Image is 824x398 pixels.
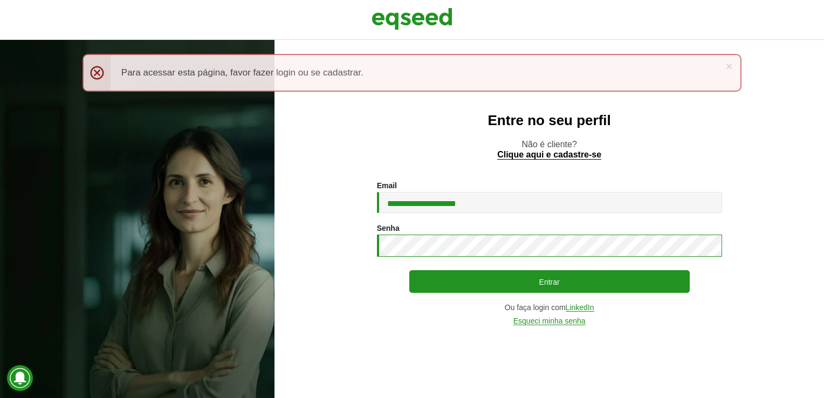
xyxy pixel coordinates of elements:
[726,60,732,72] a: ×
[296,139,802,160] p: Não é cliente?
[513,317,586,325] a: Esqueci minha senha
[372,5,452,32] img: EqSeed Logo
[497,150,601,160] a: Clique aqui e cadastre-se
[377,304,722,312] div: Ou faça login com
[566,304,594,312] a: LinkedIn
[377,224,400,232] label: Senha
[409,270,690,293] button: Entrar
[377,182,397,189] label: Email
[83,54,741,92] div: Para acessar esta página, favor fazer login ou se cadastrar.
[296,113,802,128] h2: Entre no seu perfil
